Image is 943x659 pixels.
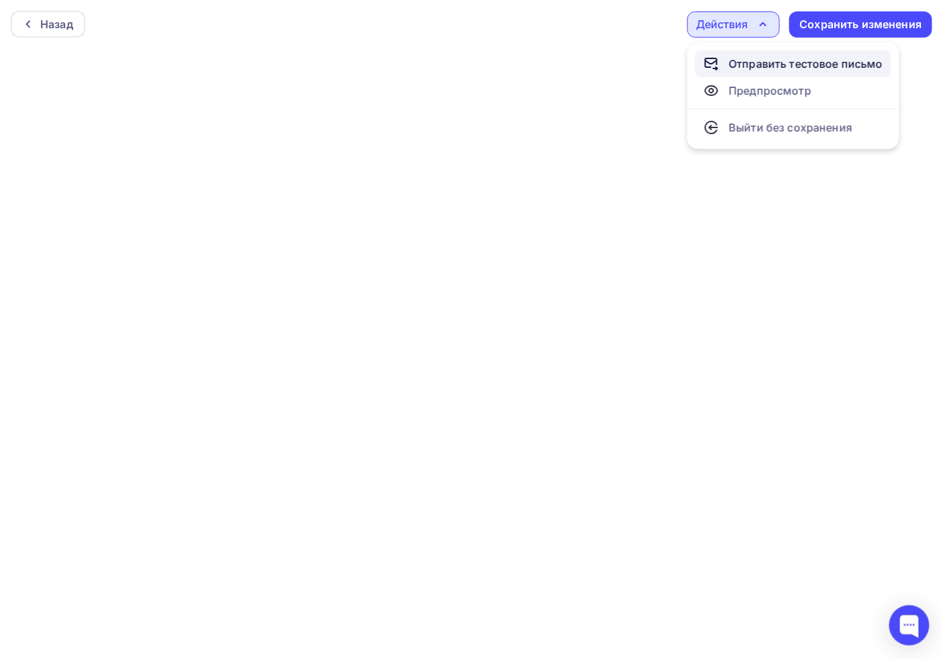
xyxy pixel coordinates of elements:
div: Сохранить изменения [800,17,922,32]
button: Действия [687,11,780,38]
div: Назад [40,16,73,32]
div: Выйти без сохранения [729,119,852,136]
ul: Действия [687,42,899,149]
div: Предпросмотр [729,83,811,99]
div: Отправить тестовое письмо [729,56,883,72]
div: Действия [696,16,748,32]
